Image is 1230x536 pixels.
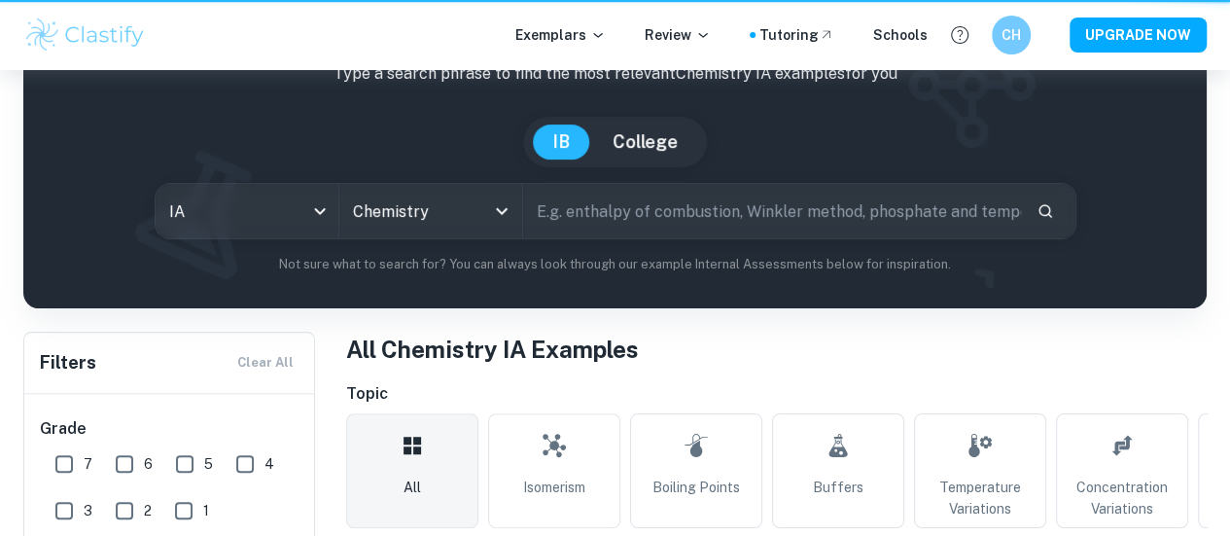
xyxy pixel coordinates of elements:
span: 3 [84,500,92,521]
input: E.g. enthalpy of combustion, Winkler method, phosphate and temperature... [523,184,1021,238]
span: All [404,477,421,498]
h6: Grade [40,417,300,441]
span: Isomerism [523,477,585,498]
p: Not sure what to search for? You can always look through our example Internal Assessments below f... [39,255,1191,274]
span: 7 [84,453,92,475]
p: Type a search phrase to find the most relevant Chemistry IA examples for you [39,62,1191,86]
h6: CH [1001,24,1023,46]
span: 2 [144,500,152,521]
p: Review [645,24,711,46]
button: Help and Feedback [943,18,976,52]
button: CH [992,16,1031,54]
a: Schools [873,24,928,46]
span: 4 [264,453,274,475]
h1: All Chemistry IA Examples [346,332,1207,367]
button: IB [533,125,589,160]
span: 6 [144,453,153,475]
button: Open [488,197,515,225]
span: 1 [203,500,209,521]
span: Concentration Variations [1065,477,1179,519]
button: UPGRADE NOW [1070,18,1207,53]
h6: Topic [346,382,1207,406]
div: IA [156,184,338,238]
span: Boiling Points [652,477,740,498]
button: Search [1029,195,1062,228]
img: Clastify logo [23,16,147,54]
span: Buffers [813,477,863,498]
p: Exemplars [515,24,606,46]
span: 5 [204,453,213,475]
span: Temperature Variations [923,477,1037,519]
button: College [593,125,697,160]
h6: Filters [40,349,96,376]
a: Tutoring [759,24,834,46]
